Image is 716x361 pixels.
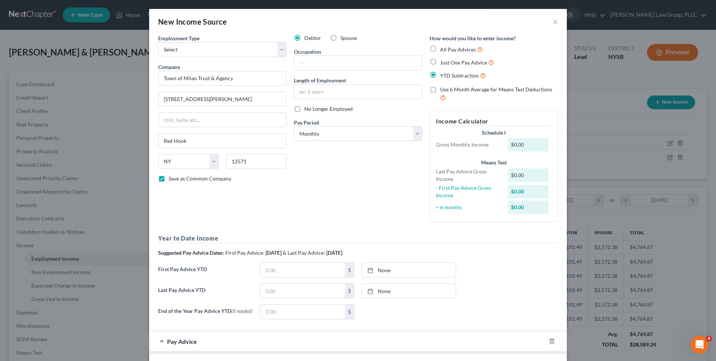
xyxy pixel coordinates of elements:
span: No Longer Employed [304,106,353,112]
span: & Last Pay Advice: [283,249,325,256]
input: Enter city... [158,134,286,148]
span: Save as Common Company [169,175,231,182]
span: YTD Subtraction [440,72,479,79]
span: First Pay Advice: [225,249,264,256]
label: Length of Employment [294,76,346,84]
span: Company [158,64,180,70]
div: $ [345,263,354,277]
h5: Year to Date Income [158,234,558,243]
div: $0.00 [508,201,549,214]
iframe: Intercom live chat [691,336,709,354]
span: Employment Type [158,35,200,41]
label: Last Pay Advice YTD [154,283,256,304]
span: Pay Period [294,119,319,126]
div: $0.00 [508,138,549,151]
input: Enter zip... [226,154,286,169]
span: Spouse [340,35,357,41]
input: Unit, Suite, etc... [158,113,286,127]
span: All Pay Advices [440,46,476,53]
strong: [DATE] [326,249,342,256]
strong: [DATE] [266,249,282,256]
input: 0.00 [260,263,345,277]
span: 4 [706,336,712,342]
input: 0.00 [260,305,345,319]
div: Gross Monthly Income [432,141,504,148]
div: New Income Source [158,16,227,27]
div: Schedule I [436,129,552,136]
span: (if needed) [231,308,252,314]
input: -- [294,56,422,70]
span: Use 6 Month Average for Means Test Deductions [440,86,552,92]
div: $0.00 [508,169,549,182]
input: Search company by name... [158,71,286,86]
div: - First Pay Advice Gross Income [432,184,504,199]
div: $ [345,305,354,319]
div: Means Test [436,159,552,166]
strong: Suggested Pay Advice Dates: [158,249,224,256]
div: ÷ 6 months [432,204,504,211]
span: Debtor [304,35,321,41]
span: Just One Pay Advice [440,59,487,66]
input: Enter address... [158,92,286,106]
div: $ [345,284,354,298]
div: $0.00 [508,185,549,198]
span: Pay Advice [167,338,197,345]
a: None [362,284,456,298]
h5: Income Calculator [436,117,552,126]
div: Last Pay Advice Gross Income [432,168,504,183]
a: None [362,263,456,277]
input: 0.00 [260,284,345,298]
label: How would you like to enter income? [430,34,516,42]
label: First Pay Advice YTD [154,263,256,283]
button: × [553,17,558,26]
label: End of the Year Pay Advice YTD [154,304,256,325]
input: ex: 2 years [294,85,422,99]
label: Occupation [294,48,321,56]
